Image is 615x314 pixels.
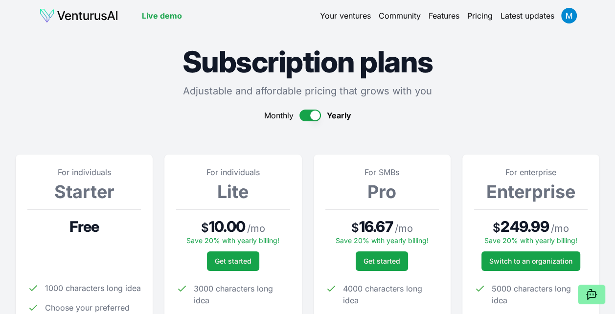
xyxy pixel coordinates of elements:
[501,10,554,22] a: Latest updates
[186,236,279,245] span: Save 20% with yearly billing!
[501,218,549,235] span: 249.99
[39,8,118,23] img: logo
[395,222,413,235] span: / mo
[481,251,580,271] a: Switch to an organization
[16,84,599,98] p: Adjustable and affordable pricing that grows with you
[356,251,408,271] button: Get started
[69,218,99,235] span: Free
[467,10,493,22] a: Pricing
[336,236,429,245] span: Save 20% with yearly billing!
[320,10,371,22] a: Your ventures
[429,10,459,22] a: Features
[247,222,265,235] span: / mo
[207,251,259,271] button: Get started
[176,166,290,178] p: For individuals
[27,182,141,202] h3: Starter
[325,182,439,202] h3: Pro
[343,283,439,306] span: 4000 characters long idea
[359,218,393,235] span: 16.67
[209,218,245,235] span: 10.00
[327,110,351,121] span: Yearly
[16,47,599,76] h1: Subscription plans
[364,256,400,266] span: Get started
[27,166,141,178] p: For individuals
[264,110,294,121] span: Monthly
[201,220,209,236] span: $
[45,282,141,294] span: 1000 characters long idea
[492,283,588,306] span: 5000 characters long idea
[474,182,588,202] h3: Enterprise
[215,256,251,266] span: Get started
[474,166,588,178] p: For enterprise
[551,222,569,235] span: / mo
[194,283,290,306] span: 3000 characters long idea
[493,220,501,236] span: $
[142,10,182,22] a: Live demo
[561,8,577,23] img: ACg8ocLC2iqGzwTgAGamxydTDQcVTmrmau_lgrCoHAUHmI-S6bKu7w=s96-c
[351,220,359,236] span: $
[325,166,439,178] p: For SMBs
[176,182,290,202] h3: Lite
[379,10,421,22] a: Community
[484,236,577,245] span: Save 20% with yearly billing!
